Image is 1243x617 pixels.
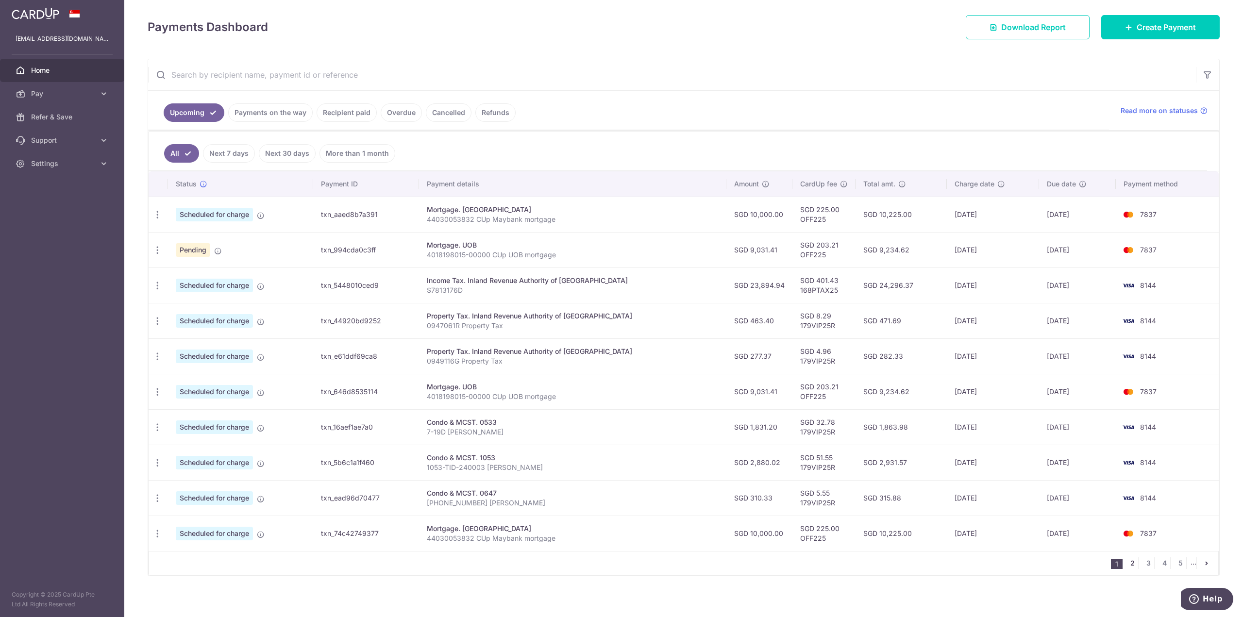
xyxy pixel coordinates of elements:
li: ... [1191,557,1197,569]
p: 44030053832 CUp Maybank mortgage [427,534,719,543]
div: Property Tax. Inland Revenue Authority of [GEOGRAPHIC_DATA] [427,311,719,321]
th: Payment ID [313,171,419,197]
span: Scheduled for charge [176,314,253,328]
span: Due date [1047,179,1076,189]
td: SGD 9,234.62 [856,374,947,409]
span: 7837 [1140,246,1157,254]
td: [DATE] [947,409,1039,445]
td: SGD 32.78 179VIP25R [792,409,856,445]
a: 3 [1142,557,1154,569]
td: SGD 9,031.41 [726,374,792,409]
td: [DATE] [1039,409,1116,445]
div: Mortgage. [GEOGRAPHIC_DATA] [427,205,719,215]
span: 8144 [1140,317,1156,325]
a: 4 [1159,557,1170,569]
td: SGD 8.29 179VIP25R [792,303,856,338]
iframe: Opens a widget where you can find more information [1181,588,1233,612]
p: 1053-TID-240003 [PERSON_NAME] [427,463,719,472]
td: SGD 10,225.00 [856,516,947,551]
td: txn_994cda0c3ff [313,232,419,267]
span: Read more on statuses [1121,106,1198,116]
span: 8144 [1140,281,1156,289]
td: [DATE] [947,303,1039,338]
span: Charge date [955,179,994,189]
p: 7-19D [PERSON_NAME] [427,427,719,437]
a: Recipient paid [317,103,377,122]
th: Payment details [419,171,727,197]
td: txn_646d8535114 [313,374,419,409]
td: SGD 1,831.20 [726,409,792,445]
td: [DATE] [1039,338,1116,374]
td: SGD 10,225.00 [856,197,947,232]
img: Bank Card [1119,315,1138,327]
td: [DATE] [1039,303,1116,338]
p: 4018198015-00000 CUp UOB mortgage [427,392,719,401]
td: SGD 463.40 [726,303,792,338]
img: Bank Card [1119,244,1138,256]
td: SGD 282.33 [856,338,947,374]
p: 4018198015-00000 CUp UOB mortgage [427,250,719,260]
td: [DATE] [947,197,1039,232]
td: SGD 203.21 OFF225 [792,374,856,409]
a: Read more on statuses [1121,106,1208,116]
td: txn_5448010ced9 [313,267,419,303]
span: 8144 [1140,352,1156,360]
span: Scheduled for charge [176,350,253,363]
input: Search by recipient name, payment id or reference [148,59,1196,90]
span: 7837 [1140,387,1157,396]
td: [DATE] [947,480,1039,516]
td: SGD 23,894.94 [726,267,792,303]
span: Home [31,66,95,75]
td: SGD 315.88 [856,480,947,516]
a: Next 7 days [203,144,255,163]
span: Settings [31,159,95,168]
a: Create Payment [1101,15,1220,39]
div: Condo & MCST. 0647 [427,488,719,498]
a: Refunds [475,103,516,122]
td: SGD 51.55 179VIP25R [792,445,856,480]
td: SGD 10,000.00 [726,516,792,551]
span: 7837 [1140,210,1157,218]
span: Amount [734,179,759,189]
td: [DATE] [1039,445,1116,480]
td: [DATE] [1039,516,1116,551]
p: S7813176D [427,285,719,295]
img: Bank Card [1119,350,1138,362]
td: [DATE] [947,338,1039,374]
a: 2 [1126,557,1138,569]
span: Status [176,179,197,189]
img: Bank Card [1119,528,1138,539]
img: Bank Card [1119,386,1138,398]
p: 0949116G Property Tax [427,356,719,366]
td: SGD 24,296.37 [856,267,947,303]
span: Pending [176,243,210,257]
td: SGD 9,031.41 [726,232,792,267]
span: Total amt. [863,179,895,189]
span: Scheduled for charge [176,208,253,221]
span: CardUp fee [800,179,837,189]
span: Refer & Save [31,112,95,122]
td: SGD 471.69 [856,303,947,338]
td: SGD 401.43 168PTAX25 [792,267,856,303]
span: 8144 [1140,458,1156,467]
span: Scheduled for charge [176,279,253,292]
td: SGD 10,000.00 [726,197,792,232]
div: Mortgage. [GEOGRAPHIC_DATA] [427,524,719,534]
td: txn_ead96d70477 [313,480,419,516]
p: 44030053832 CUp Maybank mortgage [427,215,719,224]
a: Upcoming [164,103,224,122]
p: 0947061R Property Tax [427,321,719,331]
span: Scheduled for charge [176,491,253,505]
span: Download Report [1001,21,1066,33]
td: [DATE] [1039,374,1116,409]
div: Property Tax. Inland Revenue Authority of [GEOGRAPHIC_DATA] [427,347,719,356]
td: SGD 9,234.62 [856,232,947,267]
span: 7837 [1140,529,1157,537]
a: Overdue [381,103,422,122]
nav: pager [1111,551,1218,575]
span: Scheduled for charge [176,385,253,399]
a: Cancelled [426,103,471,122]
img: Bank Card [1119,280,1138,291]
img: CardUp [12,8,59,19]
